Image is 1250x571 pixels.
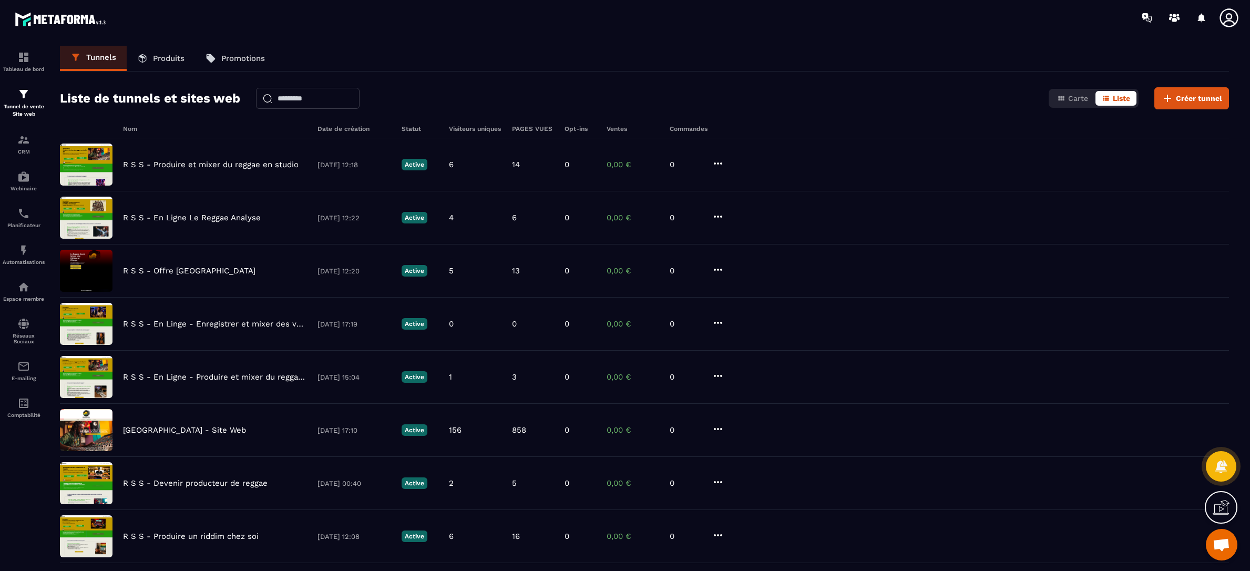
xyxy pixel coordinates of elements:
p: 0 [565,319,569,329]
img: logo [15,9,109,29]
p: Planificateur [3,222,45,228]
h2: Liste de tunnels et sites web [60,88,240,109]
img: formation [17,88,30,100]
a: Tunnels [60,46,127,71]
button: Liste [1095,91,1136,106]
p: E-mailing [3,375,45,381]
p: Active [402,265,427,277]
p: 0 [670,213,701,222]
p: 0 [512,319,517,329]
p: 3 [512,372,517,382]
span: Carte [1068,94,1088,103]
img: automations [17,281,30,293]
img: image [60,462,112,504]
p: 0 [670,478,701,488]
p: Active [402,477,427,489]
a: schedulerschedulerPlanificateur [3,199,45,236]
span: Créer tunnel [1176,93,1222,104]
p: 0 [565,532,569,541]
img: image [60,144,112,186]
img: formation [17,134,30,146]
a: automationsautomationsWebinaire [3,162,45,199]
p: Tunnels [86,53,116,62]
p: 14 [512,160,520,169]
p: 0,00 € [607,213,659,222]
h6: Ventes [607,125,659,132]
p: 0 [670,532,701,541]
h6: Opt-ins [565,125,596,132]
p: [DATE] 17:10 [317,426,391,434]
h6: PAGES VUES [512,125,554,132]
p: R S S - En Ligne Le Reggae Analyse [123,213,261,222]
p: [DATE] 15:04 [317,373,391,381]
p: R S S - Produire et mixer du reggae en studio [123,160,299,169]
a: formationformationTableau de bord [3,43,45,80]
p: 0,00 € [607,160,659,169]
p: 156 [449,425,462,435]
img: formation [17,51,30,64]
p: 0,00 € [607,266,659,276]
p: 0,00 € [607,478,659,488]
a: Promotions [195,46,275,71]
p: Tunnel de vente Site web [3,103,45,118]
p: 4 [449,213,454,222]
p: 0 [670,372,701,382]
p: 5 [512,478,517,488]
p: Espace membre [3,296,45,302]
p: 0,00 € [607,425,659,435]
p: Active [402,159,427,170]
p: [GEOGRAPHIC_DATA] - Site Web [123,425,246,435]
a: automationsautomationsAutomatisations [3,236,45,273]
img: image [60,409,112,451]
p: 0 [670,160,701,169]
p: 5 [449,266,454,276]
p: R S S - Produire un riddim chez soi [123,532,259,541]
h6: Nom [123,125,307,132]
button: Créer tunnel [1154,87,1229,109]
p: 0,00 € [607,372,659,382]
p: Réseaux Sociaux [3,333,45,344]
p: Produits [153,54,185,63]
p: Tableau de bord [3,66,45,72]
p: 2 [449,478,454,488]
p: Promotions [221,54,265,63]
p: Active [402,424,427,436]
p: 0 [670,266,701,276]
img: image [60,515,112,557]
p: 6 [449,160,454,169]
p: 858 [512,425,526,435]
p: R S S - En Linge - Enregistrer et mixer des voix [123,319,307,329]
a: formationformationTunnel de vente Site web [3,80,45,126]
a: accountantaccountantComptabilité [3,389,45,426]
a: automationsautomationsEspace membre [3,273,45,310]
a: emailemailE-mailing [3,352,45,389]
img: image [60,250,112,292]
div: Ouvrir le chat [1206,529,1237,560]
img: accountant [17,397,30,410]
span: Liste [1113,94,1130,103]
p: Automatisations [3,259,45,265]
p: 0 [565,266,569,276]
img: social-network [17,318,30,330]
p: [DATE] 12:20 [317,267,391,275]
img: automations [17,170,30,183]
img: scheduler [17,207,30,220]
p: R S S - Devenir producteur de reggae [123,478,268,488]
p: 0 [449,319,454,329]
button: Carte [1051,91,1094,106]
p: [DATE] 12:08 [317,533,391,541]
img: image [60,356,112,398]
p: 0,00 € [607,319,659,329]
p: Active [402,531,427,542]
p: 16 [512,532,520,541]
p: 0 [565,372,569,382]
a: Produits [127,46,195,71]
p: 0 [670,425,701,435]
p: Webinaire [3,186,45,191]
img: automations [17,244,30,257]
p: 1 [449,372,452,382]
a: formationformationCRM [3,126,45,162]
h6: Commandes [670,125,708,132]
p: CRM [3,149,45,155]
img: image [60,303,112,345]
